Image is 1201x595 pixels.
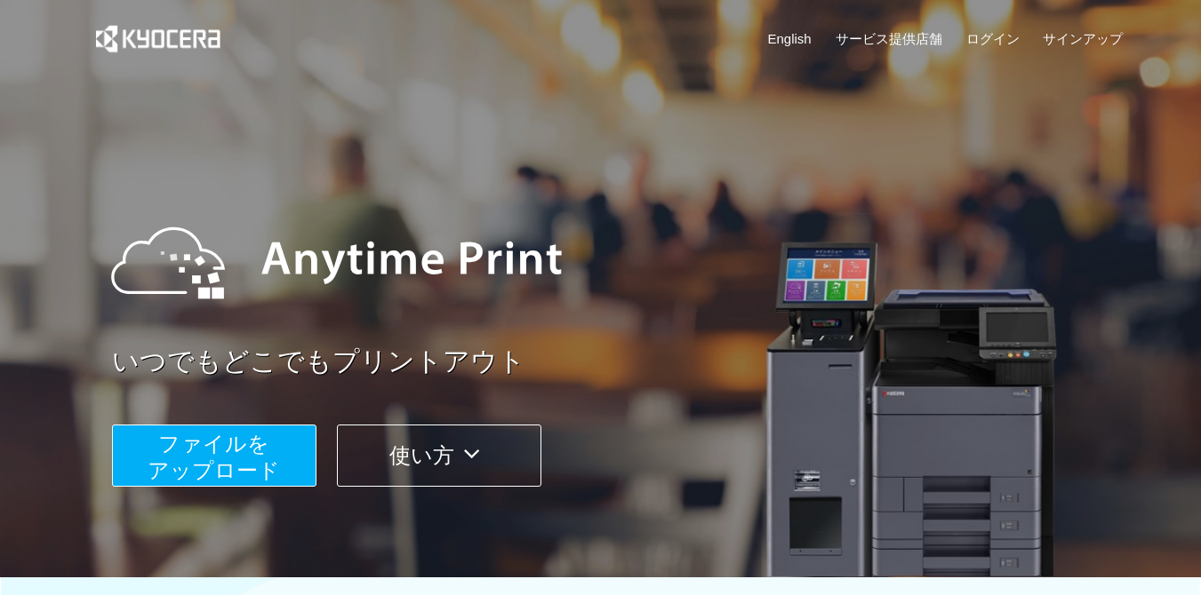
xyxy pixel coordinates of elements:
a: English [768,29,812,48]
button: 使い方 [337,424,541,487]
a: いつでもどこでもプリントアウト [112,343,1134,381]
button: ファイルを​​アップロード [112,424,316,487]
span: ファイルを ​​アップロード [148,432,280,482]
a: ログイン [966,29,1020,48]
a: サービス提供店舗 [836,29,942,48]
a: サインアップ [1043,29,1123,48]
